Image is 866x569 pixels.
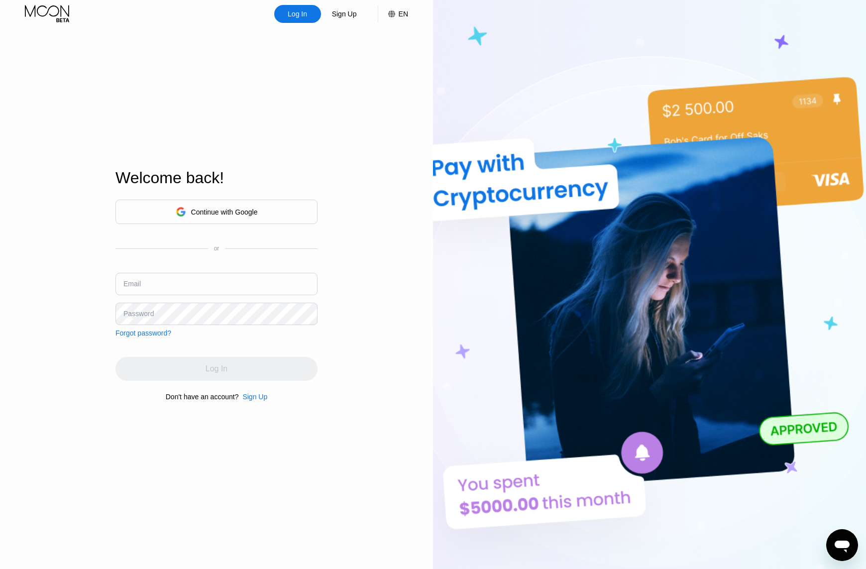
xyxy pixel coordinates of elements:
div: Sign Up [331,9,358,19]
div: EN [399,10,408,18]
div: Log In [287,9,308,19]
div: Sign Up [242,393,267,401]
div: Sign Up [321,5,368,23]
div: Don't have an account? [166,393,239,401]
div: EN [378,5,408,23]
div: Forgot password? [115,329,171,337]
div: Password [123,310,154,318]
div: Sign Up [238,393,267,401]
div: Log In [274,5,321,23]
div: Email [123,280,141,288]
div: Welcome back! [115,169,318,187]
div: or [214,245,219,252]
div: Continue with Google [115,200,318,224]
iframe: Button to launch messaging window [826,529,858,561]
div: Continue with Google [191,208,258,216]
